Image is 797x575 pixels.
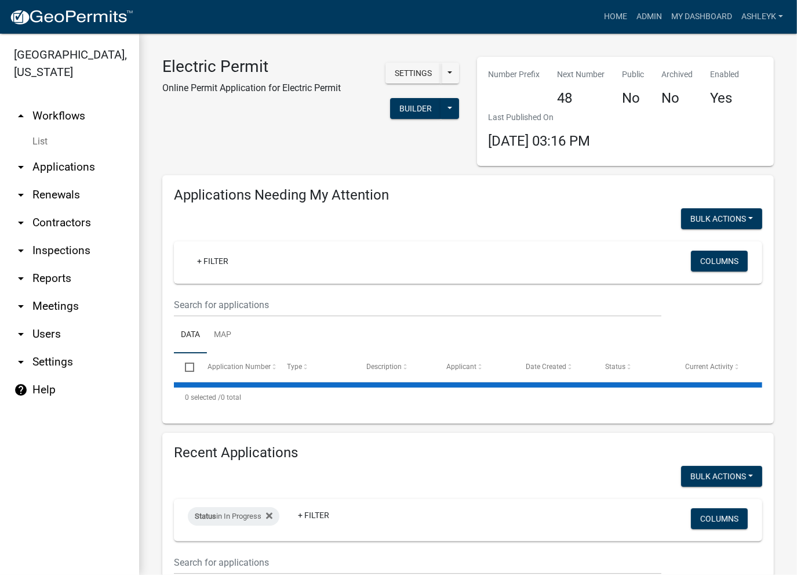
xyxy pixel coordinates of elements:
input: Search for applications [174,551,661,574]
button: Columns [691,251,748,272]
i: arrow_drop_up [14,109,28,123]
a: My Dashboard [667,6,737,28]
i: arrow_drop_down [14,272,28,285]
p: Last Published On [489,111,591,124]
span: Applicant [446,363,476,371]
datatable-header-cell: Current Activity [674,353,754,381]
datatable-header-cell: Status [594,353,674,381]
a: Admin [632,6,667,28]
p: Public [623,68,645,81]
i: help [14,383,28,397]
a: Data [174,317,207,354]
h4: No [623,90,645,107]
a: Home [599,6,632,28]
span: Status [605,363,625,371]
span: [DATE] 03:16 PM [489,133,591,149]
span: Status [195,512,216,520]
button: Builder [390,98,441,119]
span: Description [366,363,402,371]
datatable-header-cell: Type [276,353,355,381]
a: + Filter [188,251,238,272]
datatable-header-cell: Description [355,353,435,381]
i: arrow_drop_down [14,244,28,258]
p: Enabled [711,68,740,81]
h4: Yes [711,90,740,107]
a: Map [207,317,238,354]
i: arrow_drop_down [14,327,28,341]
h4: Applications Needing My Attention [174,187,762,204]
datatable-header-cell: Application Number [196,353,275,381]
div: 0 total [174,383,762,412]
h4: 48 [558,90,605,107]
div: in In Progress [188,507,279,526]
p: Next Number [558,68,605,81]
datatable-header-cell: Select [174,353,196,381]
i: arrow_drop_down [14,355,28,369]
h4: Recent Applications [174,444,762,461]
span: Type [287,363,302,371]
p: Number Prefix [489,68,540,81]
datatable-header-cell: Applicant [435,353,515,381]
a: AshleyK [737,6,788,28]
button: Settings [385,63,441,84]
i: arrow_drop_down [14,160,28,174]
span: Date Created [526,363,566,371]
datatable-header-cell: Date Created [515,353,594,381]
i: arrow_drop_down [14,216,28,230]
input: Search for applications [174,293,661,317]
h4: No [662,90,693,107]
span: Application Number [208,363,271,371]
a: + Filter [289,505,339,526]
p: Archived [662,68,693,81]
i: arrow_drop_down [14,188,28,202]
button: Bulk Actions [681,208,762,229]
button: Columns [691,508,748,529]
button: Bulk Actions [681,466,762,487]
span: 0 selected / [185,393,221,402]
i: arrow_drop_down [14,299,28,313]
span: Current Activity [685,363,733,371]
p: Online Permit Application for Electric Permit [162,81,341,95]
h3: Electric Permit [162,57,341,77]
